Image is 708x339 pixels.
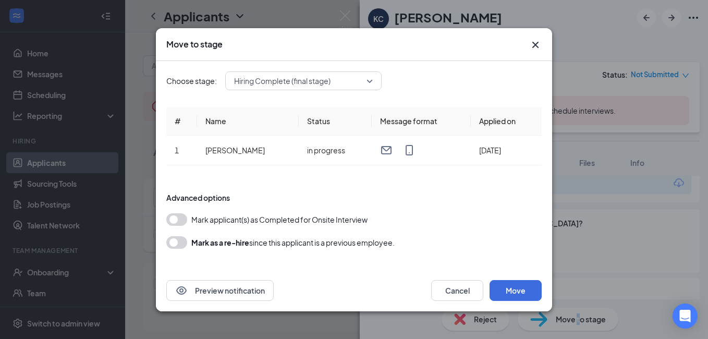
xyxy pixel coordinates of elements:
td: [PERSON_NAME] [197,136,299,165]
button: Move [490,280,542,301]
div: Advanced options [166,192,542,203]
b: Mark as a re-hire [191,238,249,247]
td: [DATE] [471,136,542,165]
h3: Move to stage [166,39,223,50]
button: EyePreview notification [166,280,274,301]
span: Hiring Complete (final stage) [234,73,331,89]
td: in progress [299,136,372,165]
span: Choose stage: [166,75,217,87]
svg: Eye [175,284,188,297]
button: Cancel [431,280,483,301]
div: since this applicant is a previous employee. [191,236,395,249]
svg: MobileSms [403,144,416,156]
th: Applied on [471,107,542,136]
th: # [166,107,197,136]
th: Name [197,107,299,136]
svg: Email [380,144,393,156]
th: Message format [372,107,471,136]
span: 1 [175,146,179,155]
th: Status [299,107,372,136]
span: Mark applicant(s) as Completed for Onsite Interview [191,213,368,226]
svg: Cross [529,39,542,51]
button: Close [529,39,542,51]
div: Open Intercom Messenger [673,304,698,329]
